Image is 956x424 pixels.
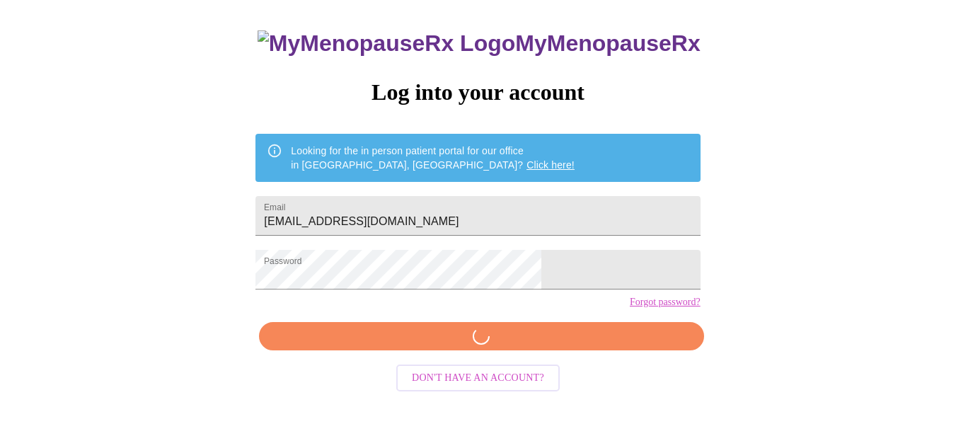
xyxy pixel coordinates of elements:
[526,159,575,171] a: Click here!
[258,30,515,57] img: MyMenopauseRx Logo
[258,30,701,57] h3: MyMenopauseRx
[291,138,575,178] div: Looking for the in person patient portal for our office in [GEOGRAPHIC_DATA], [GEOGRAPHIC_DATA]?
[393,371,563,383] a: Don't have an account?
[412,369,544,387] span: Don't have an account?
[396,365,560,392] button: Don't have an account?
[630,297,701,308] a: Forgot password?
[255,79,700,105] h3: Log into your account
